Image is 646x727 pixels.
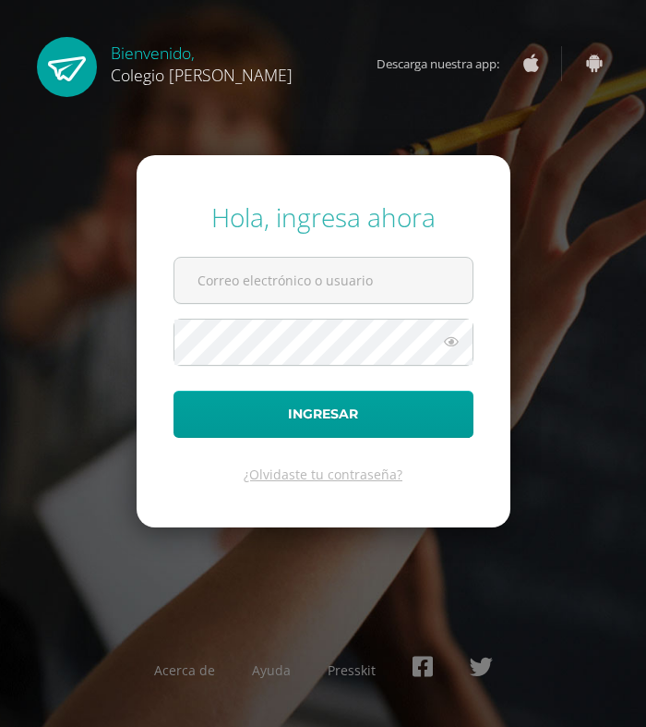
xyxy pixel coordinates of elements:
div: Hola, ingresa ahora [173,200,473,235]
div: Bienvenido, [111,37,293,86]
input: Correo electrónico o usuario [174,258,473,303]
span: Colegio [PERSON_NAME] [111,64,293,86]
a: Acerca de [154,661,215,679]
span: Descarga nuestra app: [377,46,518,81]
a: Ayuda [252,661,291,679]
a: ¿Olvidaste tu contraseña? [244,466,402,483]
a: Presskit [328,661,376,679]
button: Ingresar [173,391,473,438]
